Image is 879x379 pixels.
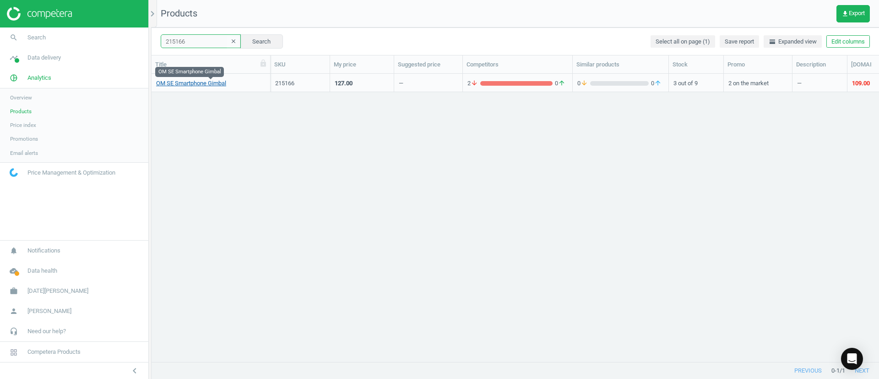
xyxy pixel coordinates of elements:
span: Save report [725,38,754,46]
button: Search [240,34,283,48]
div: Suggested price [398,60,459,69]
button: chevron_left [123,365,146,377]
div: Open Intercom Messenger [841,348,863,370]
span: / 1 [840,367,845,375]
span: 0 - 1 [831,367,840,375]
div: My price [334,60,390,69]
span: Data health [27,267,57,275]
i: chevron_left [129,365,140,376]
div: Title [155,60,266,69]
img: wGWNvw8QSZomAAAAABJRU5ErkJggg== [10,168,18,177]
i: search [5,29,22,46]
button: previous [785,363,831,379]
i: pie_chart_outlined [5,69,22,87]
i: headset_mic [5,323,22,340]
span: Expanded view [769,38,817,46]
div: Similar products [576,60,665,69]
span: Overview [10,94,32,101]
div: 109.00 [852,79,870,88]
div: — [399,79,403,91]
i: chevron_right [147,8,158,19]
i: clear [230,38,237,44]
span: Products [10,108,32,115]
button: Save report [720,35,759,48]
i: get_app [841,10,849,17]
div: Description [796,60,843,69]
button: horizontal_splitExpanded view [764,35,822,48]
div: 2 on the market [728,75,787,91]
span: Data delivery [27,54,61,62]
div: 215166 [275,79,325,88]
i: work [5,282,22,300]
i: notifications [5,242,22,259]
div: 3 out of 9 [673,75,719,91]
button: next [845,363,879,379]
i: cloud_done [5,262,22,280]
div: 127.00 [335,79,353,88]
span: 2 [467,79,480,88]
div: Promo [727,60,788,69]
img: ajHJNr6hYgQAAAAASUVORK5CYII= [7,7,72,21]
button: Select all on page (1) [651,35,715,48]
div: SKU [274,60,326,69]
span: [DATE][PERSON_NAME] [27,287,88,295]
i: horizontal_split [769,38,776,45]
span: [PERSON_NAME] [27,307,71,315]
span: Select all on page (1) [656,38,710,46]
button: clear [227,35,240,48]
span: Price index [10,121,36,129]
div: Competitors [467,60,569,69]
span: 0 [649,79,664,88]
i: arrow_downward [581,79,588,88]
div: OM SE Smartphone Gimbal [155,67,224,77]
span: Price Management & Optimization [27,169,115,177]
i: arrow_downward [471,79,478,88]
div: grid [152,74,879,351]
i: person [5,302,22,320]
button: Edit columns [826,35,870,48]
span: Promotions [10,135,38,143]
span: 0 [553,79,568,88]
span: Competera Products [27,348,81,356]
i: arrow_upward [558,79,565,88]
button: get_appExport [836,5,870,22]
span: 0 [577,79,590,88]
span: Analytics [27,74,51,82]
span: Export [841,10,865,17]
span: Search [27,33,46,42]
span: Notifications [27,247,60,255]
div: — [797,75,842,91]
i: arrow_upward [654,79,662,88]
input: SKU/Title search [161,34,241,48]
span: Email alerts [10,149,38,157]
a: OM SE Smartphone Gimbal [156,79,226,88]
span: Products [161,8,197,19]
span: Need our help? [27,327,66,335]
div: Stock [673,60,720,69]
i: timeline [5,49,22,66]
